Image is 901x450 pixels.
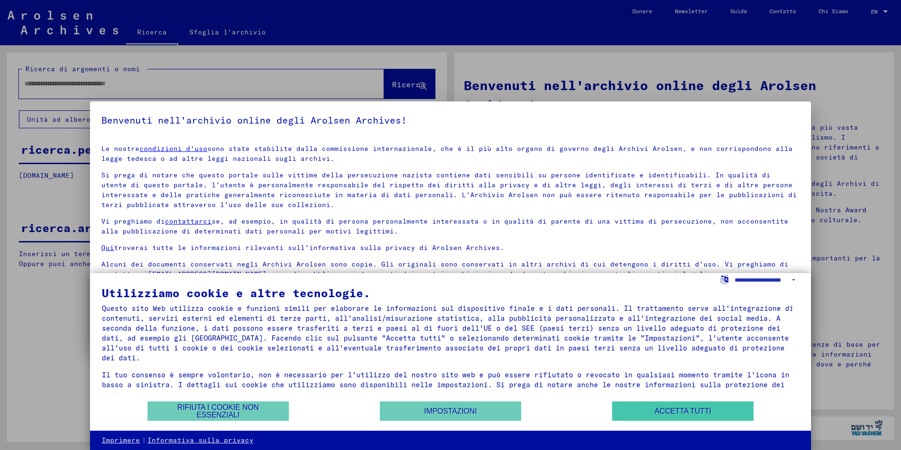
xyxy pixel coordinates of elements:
div: Utilizziamo cookie e altre tecnologie. [102,287,799,299]
p: troverai tutte le informazioni rilevanti sull'informativa sulla privacy di Arolsen Archives. [101,243,800,253]
div: Questo sito Web utilizza cookie e funzioni simili per elaborare le informazioni sul dispositivo f... [102,303,799,363]
p: Alcuni dei documenti conservati negli Archivi Arolsen sono copie. Gli originali sono conservati i... [101,259,800,279]
button: Accetta tutti [612,401,754,421]
p: Vi preghiamo di se, ad esempio, in qualità di persona personalmente interessata o in qualità di p... [101,217,800,236]
a: contattarci [165,217,212,225]
a: [EMAIL_ADDRESS][DOMAIN_NAME] [148,270,267,278]
a: Qui [101,243,114,252]
p: Si prega di notare che questo portale sulle vittime della persecuzione nazista contiene dati sens... [101,170,800,210]
a: condizioni d'uso [139,144,207,153]
a: Imprimere [102,436,140,445]
button: Impostazioni [380,401,521,421]
a: Informativa sulla privacy [147,436,254,445]
div: Il tuo consenso è sempre volontario, non è necessario per l'utilizzo del nostro sito web e può es... [102,370,799,400]
p: Le nostre sono state stabilite dalla commissione internazionale, che è il più alto organo di gove... [101,144,800,164]
h5: Benvenuti nell'archivio online degli Arolsen Archives! [101,113,800,128]
button: Rifiuta i cookie non essenziali [147,401,289,421]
